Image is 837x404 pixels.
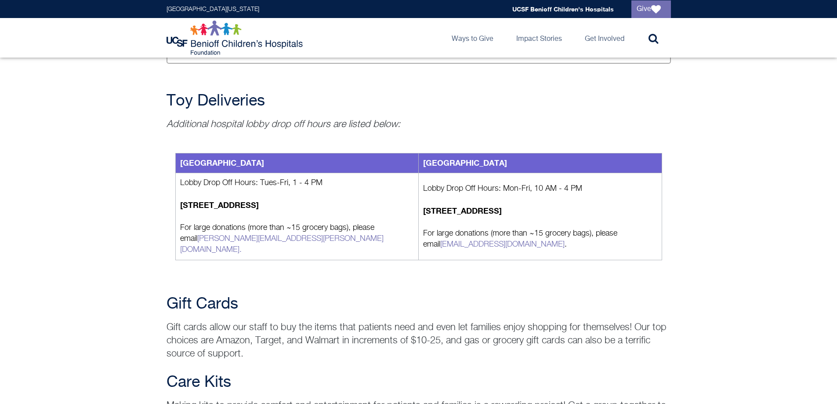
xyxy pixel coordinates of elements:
[167,120,400,129] em: Additional hospital lobby drop off hours are listed below:
[167,92,671,110] h2: Toy Deliveries
[167,321,671,360] p: Gift cards allow our staff to buy the items that patients need and even let families enjoy shoppi...
[180,178,414,189] p: Lobby Drop Off Hours: Tues-Fri, 1 - 4 PM
[423,183,657,194] p: Lobby Drop Off Hours: Mon-Fri, 10 AM - 4 PM
[445,18,500,58] a: Ways to Give
[440,240,565,248] a: [EMAIL_ADDRESS][DOMAIN_NAME]
[167,20,305,55] img: Logo for UCSF Benioff Children's Hospitals Foundation
[167,374,671,391] h2: Care Kits
[423,228,657,250] p: For large donations (more than ~15 grocery bags), please email .
[180,200,259,210] strong: [STREET_ADDRESS]
[167,295,671,313] h2: Gift Cards
[512,5,614,13] a: UCSF Benioff Children's Hospitals
[167,6,259,12] a: [GEOGRAPHIC_DATA][US_STATE]
[180,222,414,255] p: For large donations (more than ~15 grocery bags), please email
[180,158,264,167] strong: [GEOGRAPHIC_DATA]
[578,18,631,58] a: Get Involved
[180,235,384,254] a: [PERSON_NAME][EMAIL_ADDRESS][PERSON_NAME][DOMAIN_NAME].
[423,158,507,167] strong: [GEOGRAPHIC_DATA]
[509,18,569,58] a: Impact Stories
[631,0,671,18] a: Give
[423,206,502,215] strong: [STREET_ADDRESS]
